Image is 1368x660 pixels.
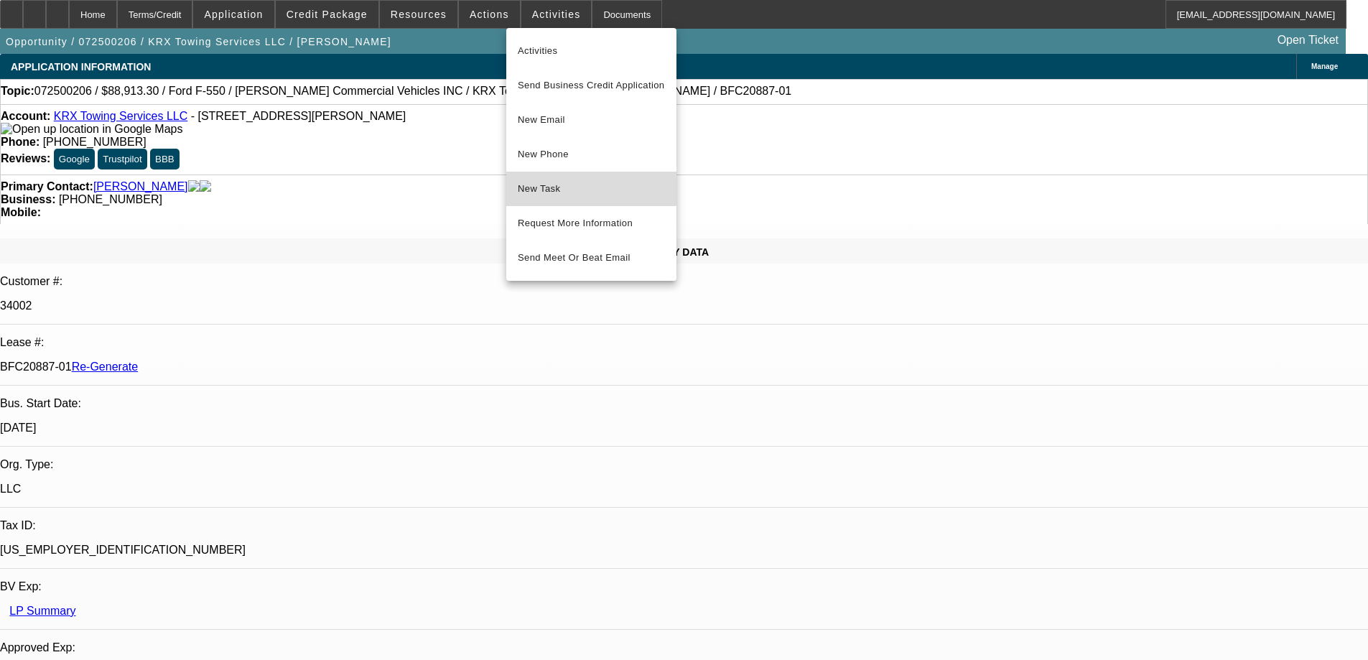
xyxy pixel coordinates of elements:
span: Send Business Credit Application [518,77,665,94]
span: New Task [518,180,665,197]
span: Send Meet Or Beat Email [518,249,665,266]
span: New Phone [518,146,665,163]
span: Request More Information [518,215,665,232]
span: New Email [518,111,665,129]
span: Activities [518,42,665,60]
